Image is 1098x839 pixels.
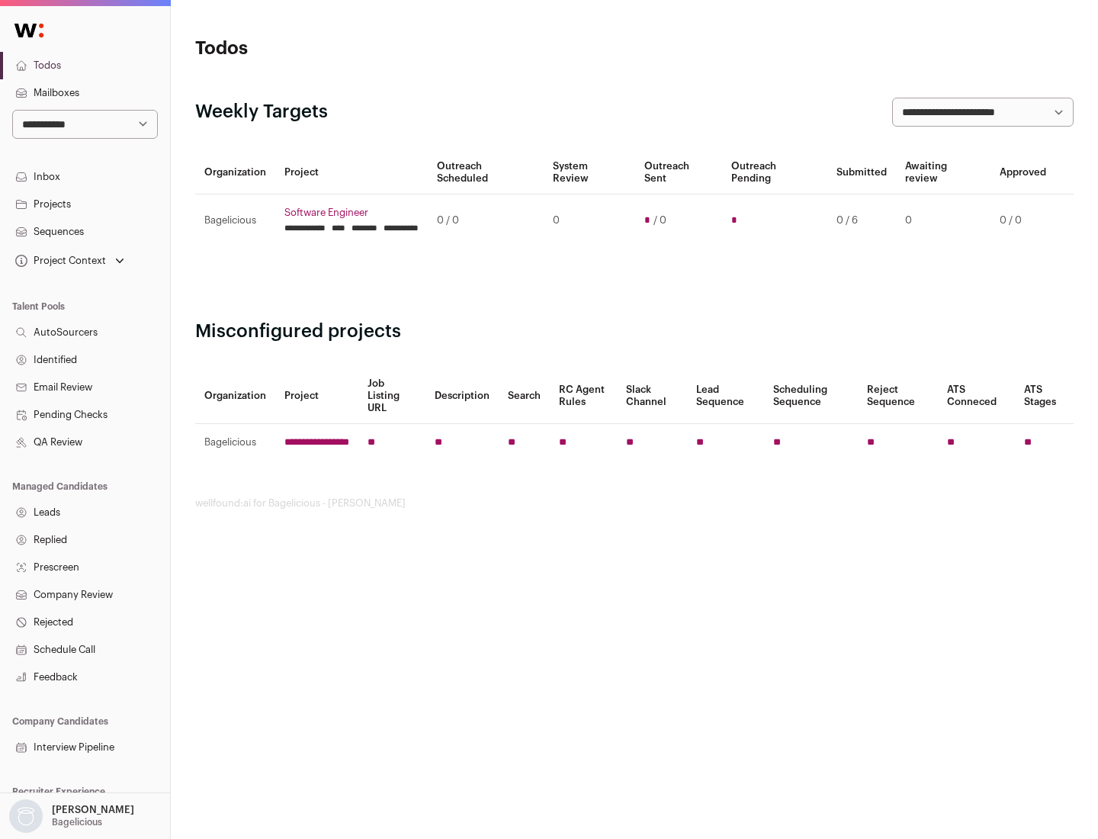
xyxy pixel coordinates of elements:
[544,194,634,247] td: 0
[195,424,275,461] td: Bagelicious
[195,497,1074,510] footer: wellfound:ai for Bagelicious - [PERSON_NAME]
[284,207,419,219] a: Software Engineer
[195,100,328,124] h2: Weekly Targets
[687,368,764,424] th: Lead Sequence
[195,368,275,424] th: Organization
[827,194,896,247] td: 0 / 6
[827,151,896,194] th: Submitted
[195,194,275,247] td: Bagelicious
[990,194,1055,247] td: 0 / 0
[544,151,634,194] th: System Review
[275,151,428,194] th: Project
[1015,368,1074,424] th: ATS Stages
[722,151,827,194] th: Outreach Pending
[52,816,102,828] p: Bagelicious
[653,214,666,227] span: / 0
[52,804,134,816] p: [PERSON_NAME]
[195,320,1074,344] h2: Misconfigured projects
[990,151,1055,194] th: Approved
[764,368,858,424] th: Scheduling Sequence
[6,799,137,833] button: Open dropdown
[195,37,488,61] h1: Todos
[12,255,106,267] div: Project Context
[428,151,544,194] th: Outreach Scheduled
[896,151,990,194] th: Awaiting review
[896,194,990,247] td: 0
[858,368,939,424] th: Reject Sequence
[938,368,1014,424] th: ATS Conneced
[12,250,127,272] button: Open dropdown
[550,368,616,424] th: RC Agent Rules
[617,368,687,424] th: Slack Channel
[9,799,43,833] img: nopic.png
[635,151,723,194] th: Outreach Sent
[428,194,544,247] td: 0 / 0
[358,368,425,424] th: Job Listing URL
[6,15,52,46] img: Wellfound
[275,368,358,424] th: Project
[499,368,550,424] th: Search
[425,368,499,424] th: Description
[195,151,275,194] th: Organization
